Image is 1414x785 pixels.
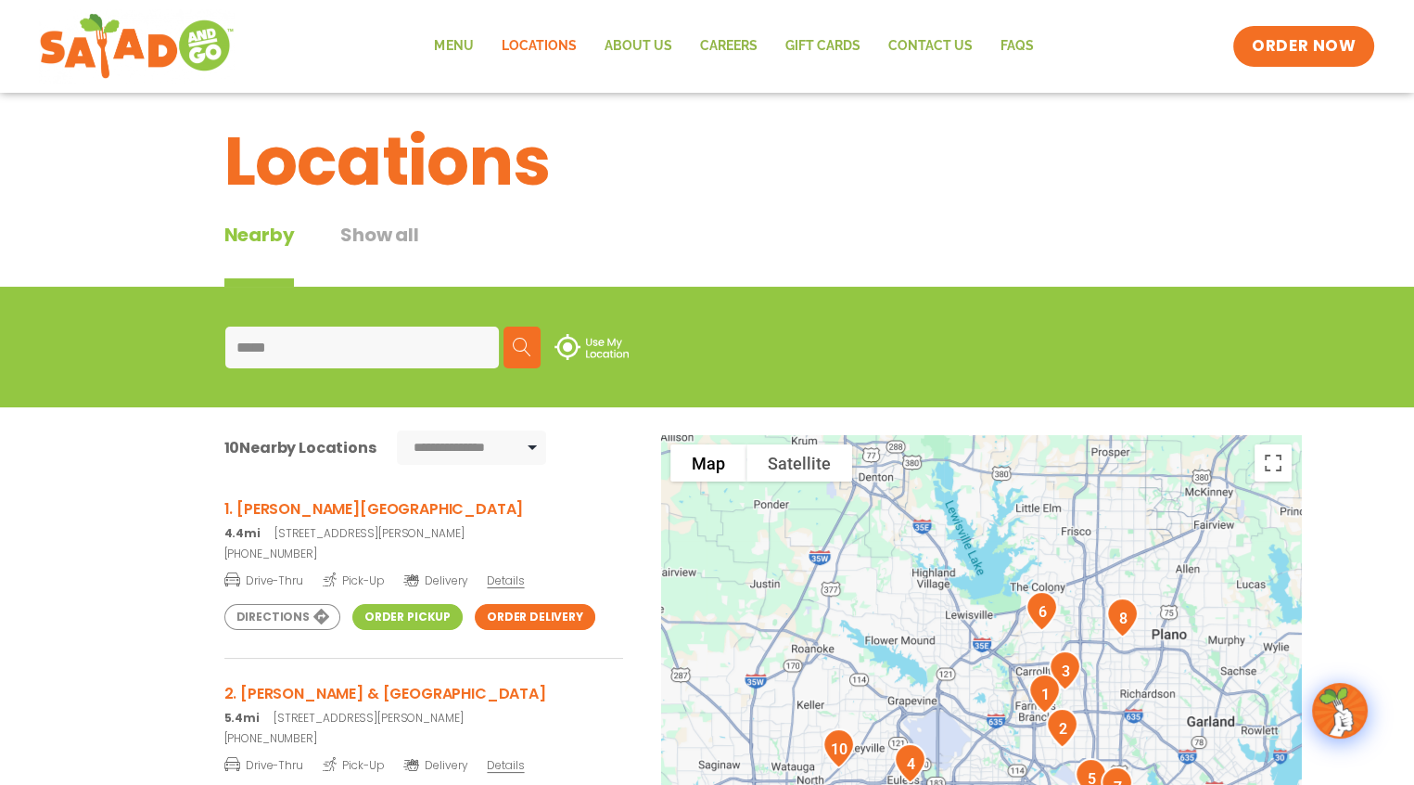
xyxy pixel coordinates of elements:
span: Pick-Up [323,755,385,774]
a: Order Pickup [352,604,463,630]
p: [STREET_ADDRESS][PERSON_NAME] [224,710,623,727]
span: Delivery [403,573,467,589]
button: Toggle fullscreen view [1255,444,1292,482]
div: 6 [1018,584,1065,638]
button: Show satellite imagery [746,444,852,482]
a: Contact Us [873,25,986,68]
h3: 2. [PERSON_NAME] & [GEOGRAPHIC_DATA] [224,682,623,705]
span: 10 [224,437,240,458]
span: Delivery [403,757,467,774]
span: Pick-Up [323,571,385,589]
strong: 4.4mi [224,525,261,541]
div: 1 [1021,666,1068,721]
a: Directions [224,604,340,630]
img: wpChatIcon [1314,685,1366,737]
div: Nearby [224,221,295,287]
div: Tabbed content [224,221,465,287]
a: Locations [487,25,590,68]
a: Drive-Thru Pick-Up Delivery Details [224,751,623,774]
button: Show street map [670,444,746,482]
nav: Menu [420,25,1047,68]
div: 8 [1099,590,1146,645]
a: 1. [PERSON_NAME][GEOGRAPHIC_DATA] 4.4mi[STREET_ADDRESS][PERSON_NAME] [224,497,623,542]
span: Drive-Thru [224,755,303,774]
button: Show all [340,221,418,287]
img: use-location.svg [554,334,629,360]
a: Careers [685,25,771,68]
span: Drive-Thru [224,571,303,589]
a: 2. [PERSON_NAME] & [GEOGRAPHIC_DATA] 5.4mi[STREET_ADDRESS][PERSON_NAME] [224,682,623,727]
a: Order Delivery [475,604,595,630]
span: Details [487,573,524,588]
h1: Locations [224,111,1191,212]
div: Nearby Locations [224,436,376,459]
a: [PHONE_NUMBER] [224,730,623,747]
div: 2 [1038,701,1086,755]
span: Details [487,757,524,773]
a: ORDER NOW [1233,26,1374,67]
div: 3 [1041,643,1089,698]
a: Menu [420,25,487,68]
p: [STREET_ADDRESS][PERSON_NAME] [224,525,623,542]
a: [PHONE_NUMBER] [224,546,623,562]
img: search.svg [513,338,531,356]
strong: 5.4mi [224,710,260,726]
a: FAQs [986,25,1047,68]
div: 10 [815,721,862,776]
span: ORDER NOW [1252,35,1356,58]
a: Drive-Thru Pick-Up Delivery Details [224,566,623,589]
h3: 1. [PERSON_NAME][GEOGRAPHIC_DATA] [224,497,623,521]
a: GIFT CARDS [771,25,873,68]
a: About Us [590,25,685,68]
img: new-SAG-logo-768×292 [39,9,235,84]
